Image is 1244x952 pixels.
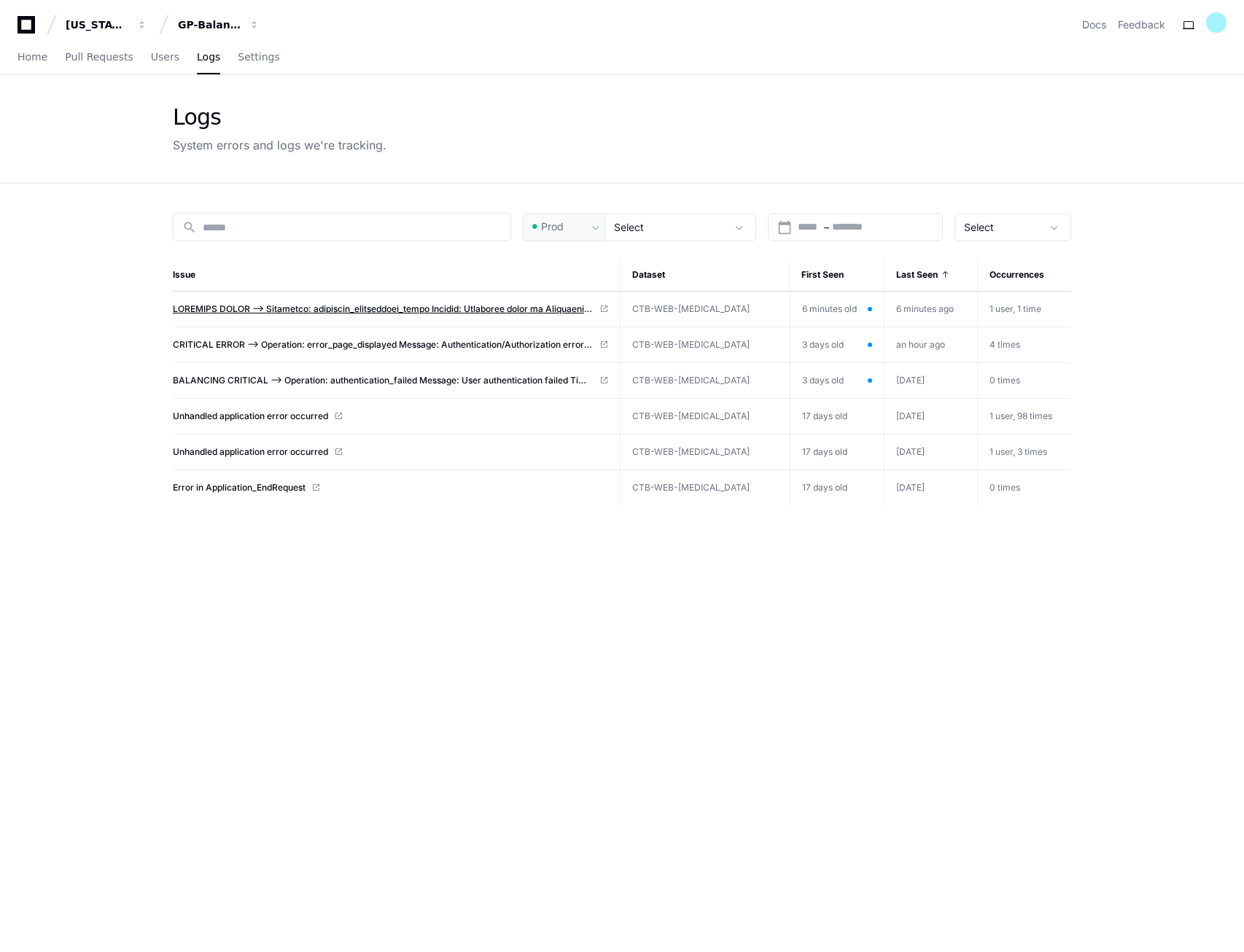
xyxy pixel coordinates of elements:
td: 6 minutes ago [885,292,977,327]
a: Settings [238,41,279,74]
td: CTB-WEB-[MEDICAL_DATA] [621,363,790,399]
button: Feedback [1118,17,1165,32]
th: Issue [173,259,621,292]
td: CTB-WEB-[MEDICAL_DATA] [621,470,790,506]
span: Logs [197,52,220,61]
td: CTB-WEB-[MEDICAL_DATA] [621,327,790,363]
span: Settings [238,52,279,61]
span: Unhandled application error occurred [173,410,328,422]
td: [DATE] [885,470,977,506]
span: BALANCING CRITICAL --> Operation: authentication_failed Message: User authentication failed Times... [173,375,594,386]
span: Last Seen [896,269,938,281]
span: Select [614,221,644,233]
button: Open calendar [777,220,792,235]
td: [DATE] [885,363,977,399]
button: GP-Balancing [172,12,265,38]
a: Logs [197,41,220,74]
th: Occurrences [977,259,1071,292]
div: GP-Balancing [178,17,241,32]
span: 0 times [990,482,1020,493]
td: 17 days old [790,399,885,434]
td: an hour ago [885,327,977,363]
a: Error in Application_EndRequest [173,482,608,493]
span: 1 user, 98 times [990,410,1052,421]
span: Pull Requests [65,52,133,61]
td: [DATE] [885,399,977,434]
span: LOREMIPS DOLOR --> Sitametco: adipiscin_elitseddoei_tempo Incidid: Utlaboree dolor ma Aliquaeni a... [173,303,594,315]
span: Prod [541,219,564,234]
td: 3 days old [790,363,885,398]
span: 0 times [990,375,1020,386]
td: 17 days old [790,434,885,469]
mat-icon: search [182,220,197,235]
td: 6 minutes old [790,292,885,327]
a: Unhandled application error occurred [173,410,608,422]
button: [US_STATE] Pacific [60,12,153,38]
span: Select [964,221,994,233]
a: Docs [1082,17,1106,32]
span: Home [18,52,47,61]
mat-icon: calendar_today [777,220,792,235]
td: [DATE] [885,434,977,470]
span: Unhandled application error occurred [173,446,328,458]
td: CTB-WEB-[MEDICAL_DATA] [621,292,790,327]
span: 4 times [990,339,1020,350]
th: Dataset [621,259,790,292]
td: 17 days old [790,470,885,505]
a: Users [151,41,179,74]
span: First Seen [801,269,844,281]
span: Error in Application_EndRequest [173,482,306,493]
a: Home [18,41,47,74]
a: CRITICAL ERROR --> Operation: error_page_displayed Message: Authentication/Authorization error pa... [173,339,608,351]
span: CRITICAL ERROR --> Operation: error_page_displayed Message: Authentication/Authorization error pa... [173,339,594,351]
span: 1 user, 3 times [990,446,1047,457]
td: 3 days old [790,327,885,362]
a: BALANCING CRITICAL --> Operation: authentication_failed Message: User authentication failed Times... [173,375,608,386]
div: System errors and logs we're tracking. [173,136,386,154]
div: Logs [173,104,386,130]
a: Pull Requests [65,41,133,74]
a: Unhandled application error occurred [173,446,608,458]
td: CTB-WEB-[MEDICAL_DATA] [621,399,790,434]
div: [US_STATE] Pacific [66,17,128,32]
span: 1 user, 1 time [990,303,1041,314]
a: LOREMIPS DOLOR --> Sitametco: adipiscin_elitseddoei_tempo Incidid: Utlaboree dolor ma Aliquaeni a... [173,303,608,315]
span: Users [151,52,179,61]
td: CTB-WEB-[MEDICAL_DATA] [621,434,790,470]
span: – [824,220,829,235]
